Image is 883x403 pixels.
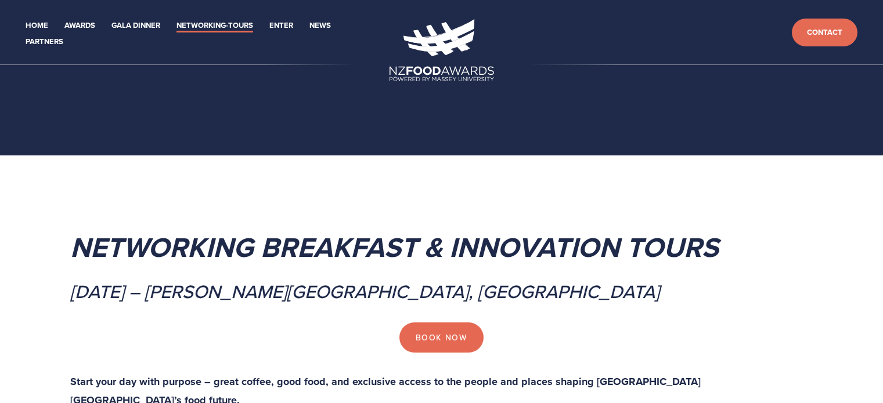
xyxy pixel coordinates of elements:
[70,278,659,304] em: [DATE] – [PERSON_NAME][GEOGRAPHIC_DATA], [GEOGRAPHIC_DATA]
[269,19,293,32] a: Enter
[26,35,63,49] a: Partners
[309,19,331,32] a: News
[111,19,160,32] a: Gala Dinner
[399,322,484,353] a: Book Now
[792,19,857,47] a: Contact
[64,19,95,32] a: Awards
[176,19,253,32] a: Networking-Tours
[26,19,48,32] a: Home
[70,227,719,267] em: Networking Breakfast & Innovation Tours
